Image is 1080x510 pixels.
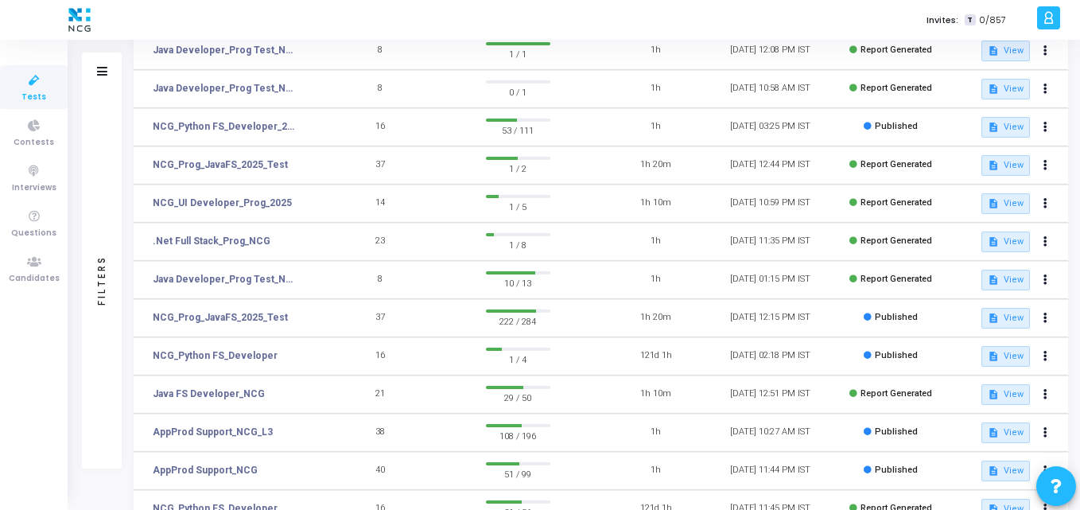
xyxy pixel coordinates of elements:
td: 40 [323,452,437,490]
td: 1h [599,452,713,490]
span: 1 / 1 [486,45,550,61]
span: Questions [11,227,56,240]
button: View [981,232,1030,252]
span: 1 / 5 [486,198,550,214]
td: [DATE] 12:51 PM IST [713,376,828,414]
td: [DATE] 02:18 PM IST [713,337,828,376]
mat-icon: description [988,160,999,171]
td: 1h [599,32,713,70]
td: 8 [323,32,437,70]
a: AppProd Support_NCG_L3 [153,425,273,439]
span: Interviews [12,181,56,195]
td: [DATE] 10:58 AM IST [713,70,828,108]
div: Filters [95,193,109,368]
td: 1h [599,108,713,146]
span: Published [875,350,918,360]
span: Contests [14,136,54,150]
mat-icon: description [988,389,999,400]
span: 0/857 [979,14,1006,27]
span: 1 / 4 [486,351,550,367]
span: Published [875,121,918,131]
td: 1h 20m [599,299,713,337]
a: Java Developer_Prog Test_NCG [153,81,299,95]
mat-icon: description [988,122,999,133]
button: View [981,346,1030,367]
button: View [981,79,1030,99]
td: [DATE] 01:15 PM IST [713,261,828,299]
span: 1 / 8 [486,236,550,252]
button: View [981,384,1030,405]
span: Report Generated [861,83,932,93]
button: View [981,461,1030,481]
mat-icon: description [988,351,999,362]
mat-icon: description [988,274,999,286]
span: 222 / 284 [486,313,550,329]
button: View [981,41,1030,61]
button: View [981,117,1030,138]
span: Published [875,426,918,437]
a: Java Developer_Prog Test_NCG [153,272,299,286]
span: 29 / 50 [486,389,550,405]
span: Report Generated [861,274,932,284]
img: logo [64,4,95,36]
span: Report Generated [861,159,932,169]
a: NCG_Python FS_Developer_2025 [153,119,299,134]
mat-icon: description [988,198,999,209]
span: Published [875,312,918,322]
span: 0 / 1 [486,84,550,99]
td: [DATE] 10:27 AM IST [713,414,828,452]
span: 1 / 2 [486,160,550,176]
td: [DATE] 10:59 PM IST [713,185,828,223]
mat-icon: description [988,236,999,247]
td: 1h [599,70,713,108]
td: 38 [323,414,437,452]
span: 108 / 196 [486,427,550,443]
td: 23 [323,223,437,261]
span: Report Generated [861,236,932,246]
td: 8 [323,70,437,108]
td: 1h 10m [599,185,713,223]
td: [DATE] 11:35 PM IST [713,223,828,261]
span: Report Generated [861,45,932,55]
td: 37 [323,299,437,337]
td: 8 [323,261,437,299]
mat-icon: description [988,84,999,95]
button: View [981,155,1030,176]
button: View [981,308,1030,329]
span: T [965,14,975,26]
mat-icon: description [988,427,999,438]
td: 14 [323,185,437,223]
a: NCG_UI Developer_Prog_2025 [153,196,292,210]
button: View [981,193,1030,214]
a: NCG_Prog_JavaFS_2025_Test [153,310,288,325]
span: Report Generated [861,388,932,399]
td: 21 [323,376,437,414]
mat-icon: description [988,313,999,324]
td: [DATE] 12:44 PM IST [713,146,828,185]
span: Candidates [9,272,60,286]
td: 16 [323,337,437,376]
label: Invites: [927,14,958,27]
span: 51 / 99 [486,465,550,481]
a: Java FS Developer_NCG [153,387,265,401]
td: 1h [599,223,713,261]
td: 1h 20m [599,146,713,185]
td: [DATE] 11:44 PM IST [713,452,828,490]
td: 1h 10m [599,376,713,414]
span: 53 / 111 [486,122,550,138]
mat-icon: description [988,45,999,56]
td: 121d 1h [599,337,713,376]
a: NCG_Prog_JavaFS_2025_Test [153,158,288,172]
a: AppProd Support_NCG [153,463,258,477]
a: Java Developer_Prog Test_NCG [153,43,299,57]
a: .Net Full Stack_Prog_NCG [153,234,270,248]
td: 16 [323,108,437,146]
span: Published [875,465,918,475]
span: 10 / 13 [486,274,550,290]
span: Report Generated [861,197,932,208]
td: [DATE] 12:08 PM IST [713,32,828,70]
td: 37 [323,146,437,185]
td: 1h [599,261,713,299]
a: NCG_Python FS_Developer [153,348,278,363]
button: View [981,270,1030,290]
